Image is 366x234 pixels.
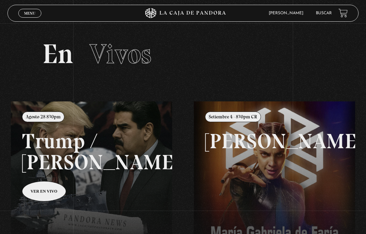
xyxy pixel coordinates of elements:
[89,38,151,70] span: Vivos
[22,17,38,22] span: Cerrar
[24,11,35,15] span: Menu
[265,11,310,15] span: [PERSON_NAME]
[42,40,323,67] h2: En
[339,8,348,18] a: View your shopping cart
[316,11,332,15] a: Buscar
